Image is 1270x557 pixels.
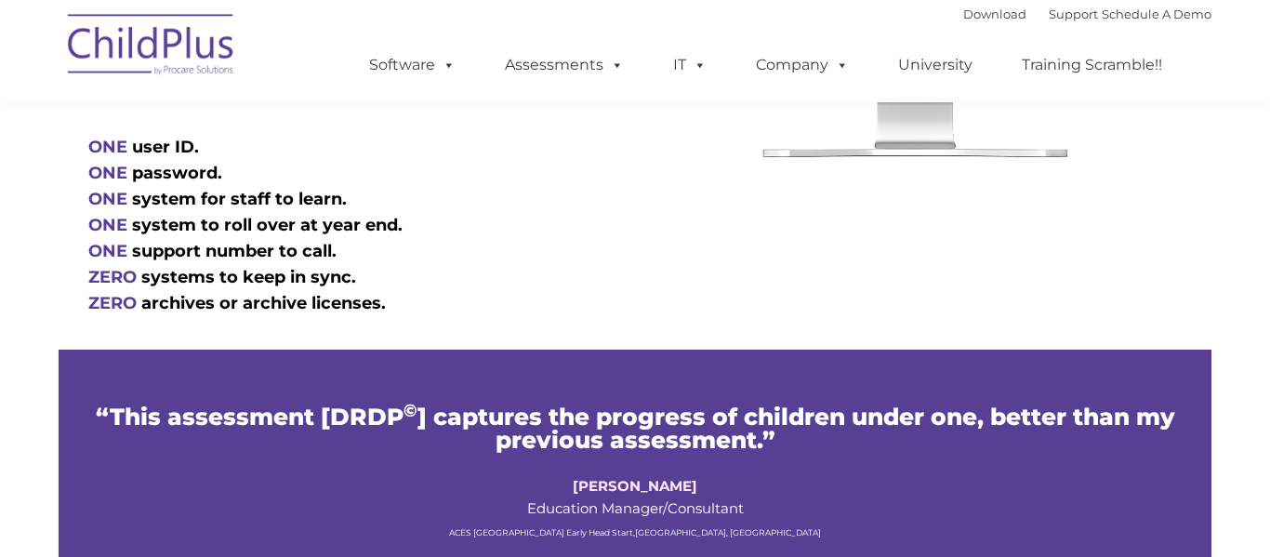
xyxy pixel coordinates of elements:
[141,293,386,313] span: archives or archive licenses.
[1003,46,1181,84] a: Training Scramble!!
[88,215,127,235] span: ONE
[141,267,356,287] span: systems to keep in sync.
[88,189,127,209] span: ONE
[1049,7,1098,21] a: Support
[573,477,697,495] strong: [PERSON_NAME]
[635,527,821,537] span: [GEOGRAPHIC_DATA], [GEOGRAPHIC_DATA]
[1102,7,1211,21] a: Schedule A Demo
[88,293,137,313] span: ZERO
[132,189,347,209] span: system for staff to learn.
[59,1,245,94] img: ChildPlus by Procare Solutions
[655,46,725,84] a: IT
[880,46,991,84] a: University
[963,7,1211,21] font: |
[132,137,199,157] span: user ID.
[351,46,474,84] a: Software
[403,400,417,421] sup: ©
[88,163,127,183] span: ONE
[486,46,642,84] a: Assessments
[88,137,127,157] span: ONE
[132,163,222,183] span: password.
[963,7,1026,21] a: Download
[449,527,635,537] span: ACES [GEOGRAPHIC_DATA] Early Head Start,
[88,267,137,287] span: ZERO
[527,477,744,517] span: Education Manager/Consultant
[132,241,337,261] span: support number to call.
[132,215,403,235] span: system to roll over at year end.
[88,241,127,261] span: ONE
[737,46,867,84] a: Company
[96,403,1175,454] span: “This assessment [DRDP ] captures the progress of children under one, better than my previous ass...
